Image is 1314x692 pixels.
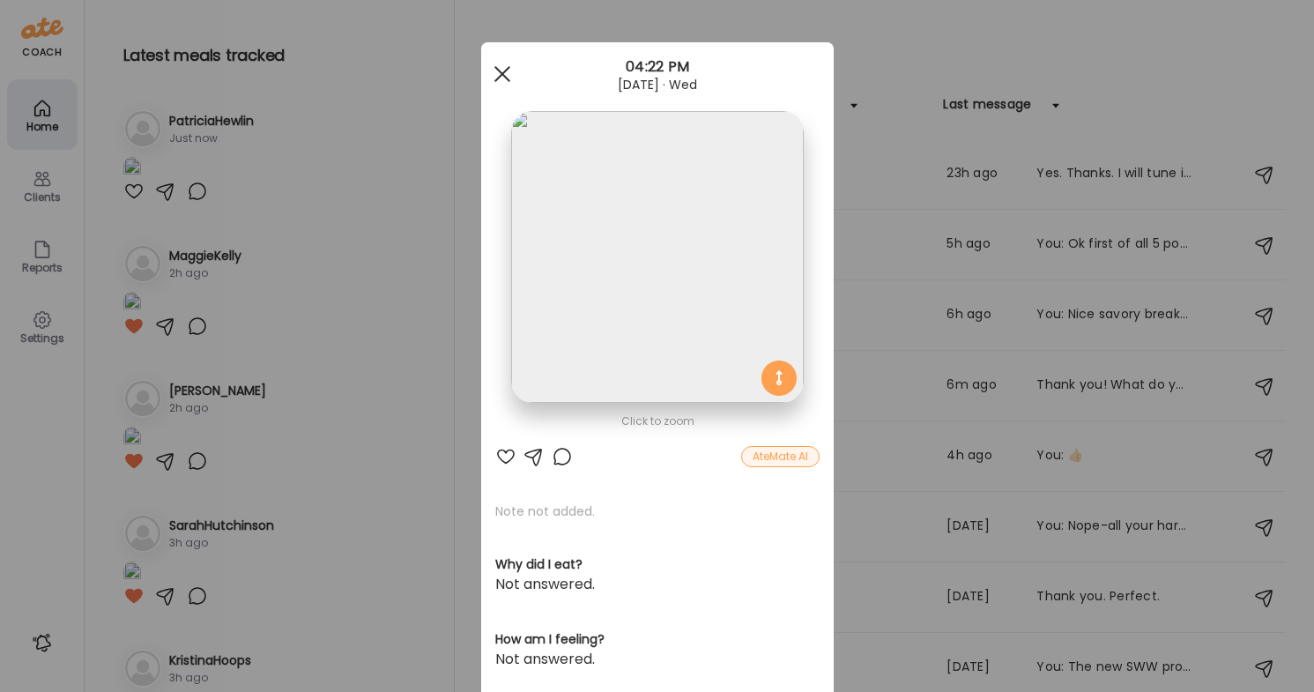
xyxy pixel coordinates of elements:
[511,111,803,403] img: images%2FmZqu9VpagTe18dCbHwWVMLxYdAy2%2F2FcD6gQS1vMVVEbEjg1I%2F8AvlpSrZfVbZjIlWenFT_1080
[495,574,820,595] div: Not answered.
[495,555,820,574] h3: Why did I eat?
[481,78,834,92] div: [DATE] · Wed
[495,649,820,670] div: Not answered.
[481,56,834,78] div: 04:22 PM
[495,411,820,432] div: Click to zoom
[495,630,820,649] h3: How am I feeling?
[495,502,820,520] p: Note not added.
[741,446,820,467] div: AteMate AI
